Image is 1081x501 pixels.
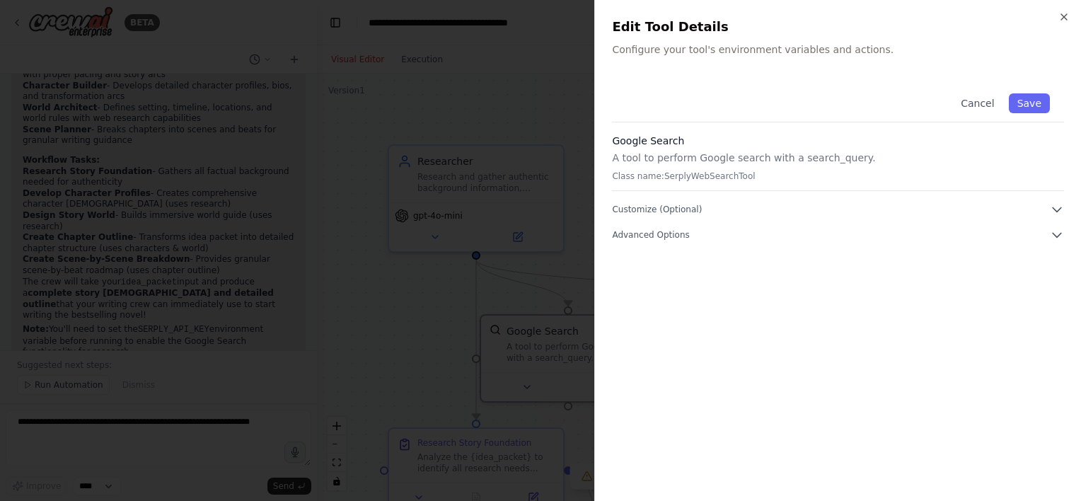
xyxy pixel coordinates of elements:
[612,42,1064,57] p: Configure your tool's environment variables and actions.
[1009,93,1050,113] button: Save
[612,171,1064,182] p: Class name: SerplyWebSearchTool
[952,93,1002,113] button: Cancel
[612,17,1064,37] h2: Edit Tool Details
[612,151,1064,165] p: A tool to perform Google search with a search_query.
[612,134,1064,148] h3: Google Search
[612,229,689,241] span: Advanced Options
[612,228,1064,242] button: Advanced Options
[612,204,702,215] span: Customize (Optional)
[612,202,1064,217] button: Customize (Optional)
